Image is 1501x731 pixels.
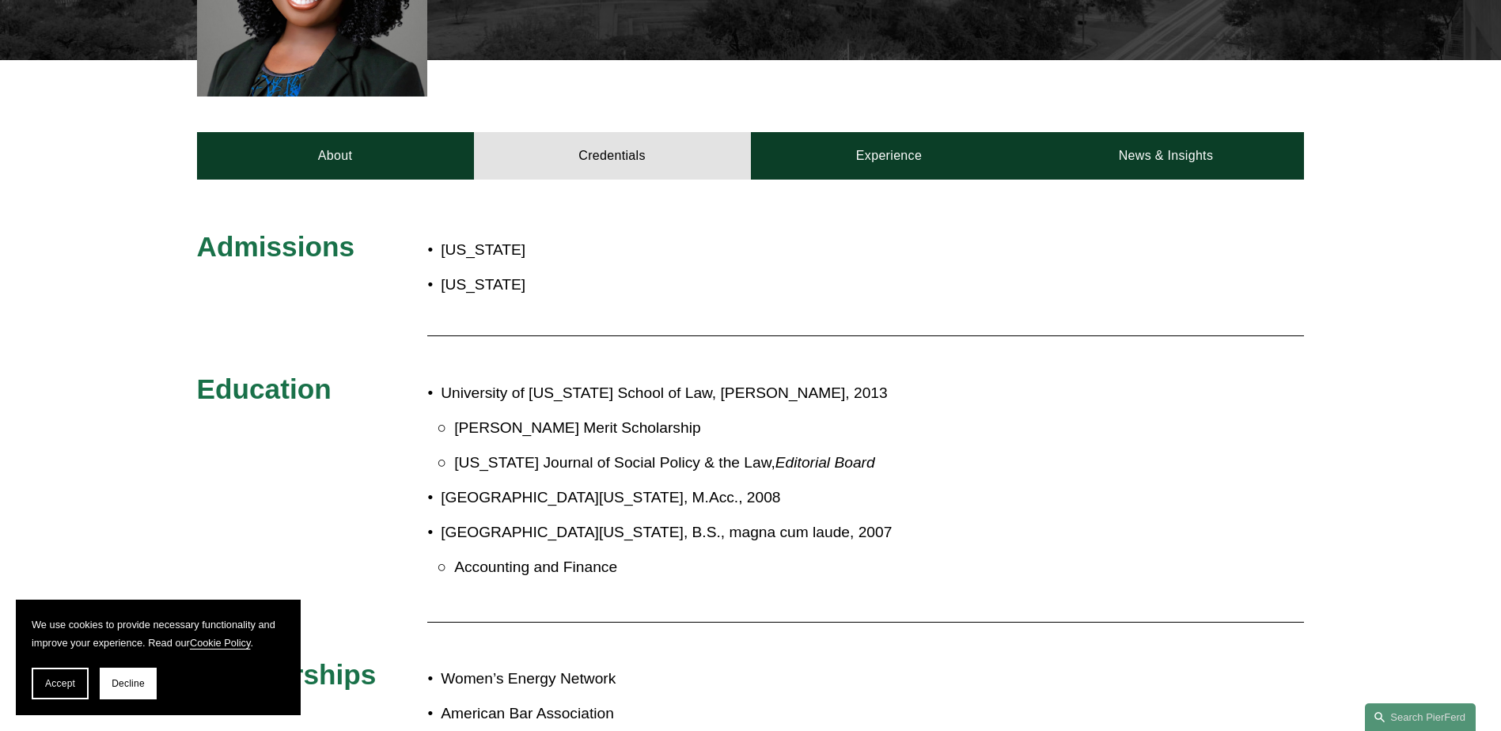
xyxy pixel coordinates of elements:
a: Credentials [474,132,751,180]
p: [US_STATE] Journal of Social Policy & the Law, [454,449,1166,477]
a: About [197,132,474,180]
button: Decline [100,668,157,699]
p: American Bar Association [441,700,1166,728]
p: [GEOGRAPHIC_DATA][US_STATE], M.Acc., 2008 [441,484,1166,512]
p: Women’s Energy Network [441,665,1166,693]
p: We use cookies to provide necessary functionality and improve your experience. Read our . [32,615,285,652]
a: Search this site [1365,703,1476,731]
p: Accounting and Finance [454,554,1166,581]
a: News & Insights [1027,132,1304,180]
span: Decline [112,678,145,689]
span: Admissions [197,231,354,262]
section: Cookie banner [16,600,301,715]
p: University of [US_STATE] School of Law, [PERSON_NAME], 2013 [441,380,1166,407]
p: [US_STATE] [441,237,843,264]
button: Accept [32,668,89,699]
p: [GEOGRAPHIC_DATA][US_STATE], B.S., magna cum laude, 2007 [441,519,1166,547]
em: Editorial Board [775,454,875,471]
a: Experience [751,132,1028,180]
span: Accept [45,678,75,689]
span: Education [197,373,332,404]
a: Cookie Policy [190,637,251,649]
p: [PERSON_NAME] Merit Scholarship [454,415,1166,442]
p: [US_STATE] [441,271,843,299]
